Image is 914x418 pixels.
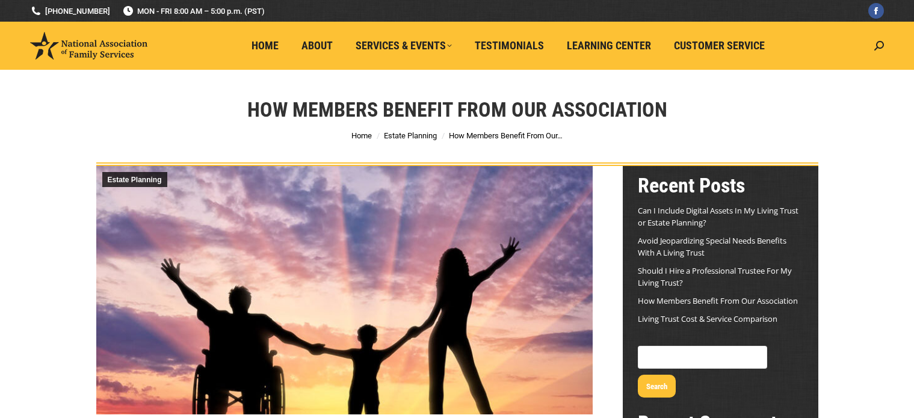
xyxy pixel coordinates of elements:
[102,172,167,187] a: Estate Planning
[638,375,676,398] button: Search
[30,32,147,60] img: National Association of Family Services
[638,235,786,258] a: Avoid Jeopardizing Special Needs Benefits With A Living Trust
[293,34,341,57] a: About
[674,39,765,52] span: Customer Service
[475,39,544,52] span: Testimonials
[638,295,798,306] a: How Members Benefit From Our Association
[247,96,667,123] h1: How Members Benefit From Our Association
[638,265,792,288] a: Should I Hire a Professional Trustee For My Living Trust?
[868,3,884,19] a: Facebook page opens in new window
[96,166,593,414] img: Member-Benefits-blog-header-image
[449,131,563,140] span: How Members Benefit From Our…
[243,34,287,57] a: Home
[252,39,279,52] span: Home
[122,5,265,17] span: MON - FRI 8:00 AM – 5:00 p.m. (PST)
[665,34,773,57] a: Customer Service
[638,313,777,324] a: Living Trust Cost & Service Comparison
[567,39,651,52] span: Learning Center
[30,5,110,17] a: [PHONE_NUMBER]
[384,131,437,140] a: Estate Planning
[638,205,798,228] a: Can I Include Digital Assets In My Living Trust or Estate Planning?
[356,39,452,52] span: Services & Events
[301,39,333,52] span: About
[558,34,659,57] a: Learning Center
[466,34,552,57] a: Testimonials
[638,172,803,198] h2: Recent Posts
[351,131,372,140] a: Home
